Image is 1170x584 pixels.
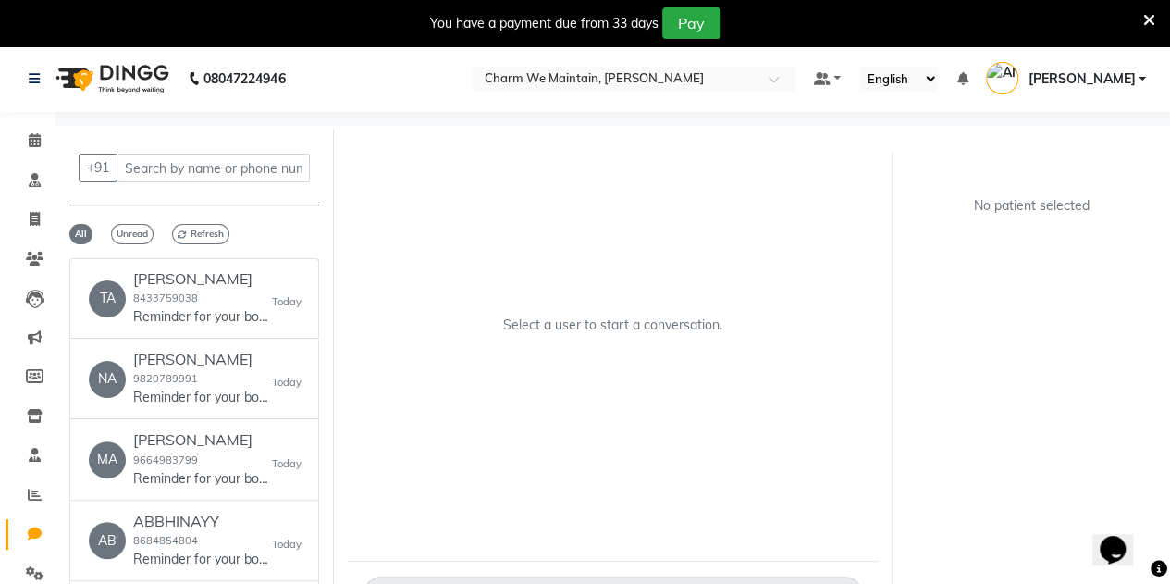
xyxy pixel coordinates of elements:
small: Today [272,537,302,553]
small: 9820789991 [133,372,198,385]
p: Reminder for your booking for PACKAGE RENEWAL at Charm We Maintain, [GEOGRAPHIC_DATA] on [DATE] 1... [133,388,272,407]
h6: [PERSON_NAME] [133,351,272,368]
div: TA [89,280,126,317]
div: MA [89,441,126,478]
small: 8684854804 [133,534,198,547]
img: logo [47,53,174,105]
div: AB [89,522,126,559]
small: 9664983799 [133,454,198,466]
span: Refresh [172,224,229,244]
input: Search by name or phone number [117,154,310,182]
small: Today [272,375,302,391]
div: NA [89,361,126,398]
p: Reminder for your booking for CO2 FRACTIONAL LASER at Charm We Maintain, Andheri on [DATE] 10:00 ... [133,469,272,489]
small: Today [272,294,302,310]
h6: [PERSON_NAME] [133,270,272,288]
small: Today [272,456,302,472]
span: Unread [111,224,154,244]
b: 08047224946 [203,53,285,105]
div: No patient selected [951,196,1112,216]
h6: ABBHINAYY [133,513,272,530]
span: All [69,224,92,244]
p: Reminder for your booking for UNDER EYE TREATMENT at Charm We Maintain, [GEOGRAPHIC_DATA] on [DAT... [133,550,272,569]
p: Reminder for your booking for FACE TREATMENT at Charm We Maintain, [GEOGRAPHIC_DATA] on [DATE] 10... [133,307,272,327]
div: You have a payment due from 33 days [430,14,659,33]
h6: [PERSON_NAME] [133,431,272,449]
p: Select a user to start a conversation. [503,316,722,335]
button: +91 [79,154,117,182]
small: 8433759038 [133,292,198,304]
img: ANJANI SHARMA [986,62,1018,94]
button: Pay [662,7,720,39]
iframe: chat widget [1092,510,1152,565]
span: [PERSON_NAME] [1028,69,1135,89]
